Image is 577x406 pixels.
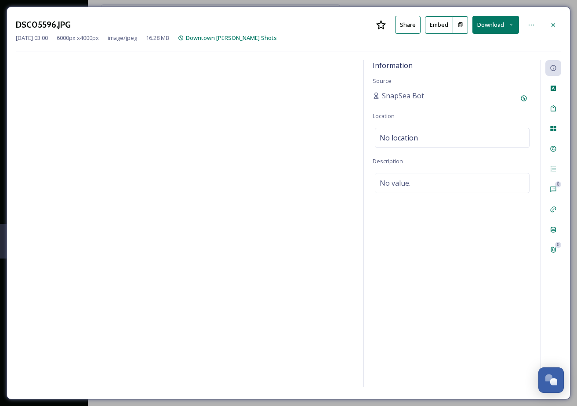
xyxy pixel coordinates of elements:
button: Open Chat [538,367,564,393]
button: Share [395,16,421,34]
div: 0 [555,181,561,187]
h3: DSC05596.JPG [16,18,71,31]
span: Location [373,112,395,120]
span: No value. [380,178,410,188]
span: SnapSea Bot [382,90,424,101]
span: Description [373,157,403,165]
button: Download [472,16,519,34]
span: image/jpeg [108,34,137,42]
span: Downtown [PERSON_NAME] Shots [186,34,277,42]
button: Embed [425,16,453,34]
img: local-9481-DSC05596.JPG.JPG [16,114,355,339]
span: Source [373,77,392,85]
span: Information [373,61,413,70]
div: 0 [555,242,561,248]
span: 16.28 MB [146,34,169,42]
span: [DATE] 03:00 [16,34,48,42]
span: 6000 px x 4000 px [57,34,99,42]
span: No location [380,133,418,143]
